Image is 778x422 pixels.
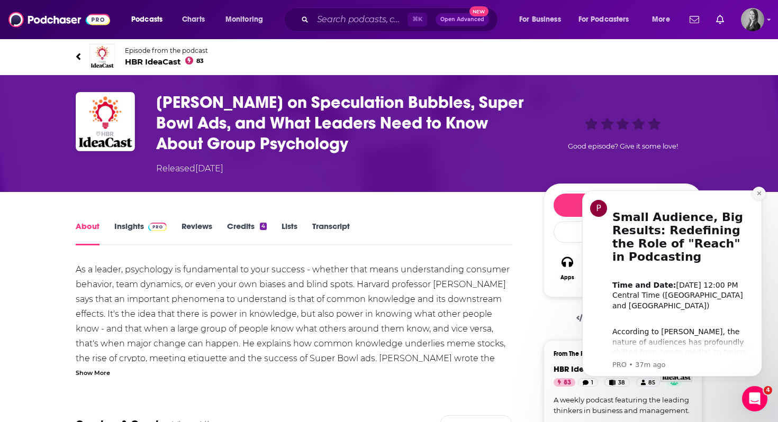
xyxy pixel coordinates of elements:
[685,11,703,29] a: Show notifications dropdown
[182,221,212,245] a: Reviews
[440,17,484,22] span: Open Advanced
[554,395,692,416] a: A weekly podcast featuring the leading thinkers in business and management.
[554,378,575,387] a: 83
[512,11,574,28] button: open menu
[282,221,297,245] a: Lists
[568,142,678,150] span: Good episode? Give it some love!
[742,386,767,411] iframe: Intercom live chat
[764,386,772,395] span: 4
[125,47,208,54] span: Episode from the podcast
[560,274,574,281] div: Apps
[196,59,204,63] span: 83
[156,92,527,154] h1: Steven Pinker on Speculation Bubbles, Super Bowl Ads, and What Leaders Need to Know About Group P...
[519,12,561,27] span: For Business
[76,92,135,151] img: Steven Pinker on Speculation Bubbles, Super Bowl Ads, and What Leaders Need to Know About Group P...
[312,221,350,245] a: Transcript
[554,350,684,357] h3: From The Podcast
[294,7,508,32] div: Search podcasts, credits, & more...
[652,12,670,27] span: More
[554,249,581,287] button: Apps
[554,221,692,243] div: Rate
[645,11,683,28] button: open menu
[636,378,660,387] a: 85
[124,11,176,28] button: open menu
[313,11,408,28] input: Search podcasts, credits, & more...
[566,181,778,383] iframe: Intercom notifications message
[89,44,115,69] img: HBR IdeaCast
[741,8,764,31] span: Logged in as katieTBG
[564,378,571,388] span: 83
[114,221,167,245] a: InsightsPodchaser Pro
[175,11,211,28] a: Charts
[76,262,512,396] div: As a leader, psychology is fundamental to your success - whether that means understanding consume...
[131,12,162,27] span: Podcasts
[225,12,263,27] span: Monitoring
[712,11,728,29] a: Show notifications dropdown
[125,57,208,67] span: HBR IdeaCast
[408,13,427,26] span: ⌘ K
[578,12,629,27] span: For Podcasters
[218,11,277,28] button: open menu
[436,13,489,26] button: Open AdvancedNew
[469,6,488,16] span: New
[572,11,645,28] button: open menu
[741,8,764,31] img: User Profile
[554,364,607,374] a: HBR IdeaCast
[554,194,692,217] button: Play
[156,162,223,175] div: Released [DATE]
[260,223,267,230] div: 4
[76,44,389,69] a: HBR IdeaCastEpisode from the podcastHBR IdeaCast83
[227,221,267,245] a: Credits4
[76,221,99,245] a: About
[8,10,110,30] img: Podchaser - Follow, Share and Rate Podcasts
[148,223,167,231] img: Podchaser Pro
[182,12,205,27] span: Charts
[741,8,764,31] button: Show profile menu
